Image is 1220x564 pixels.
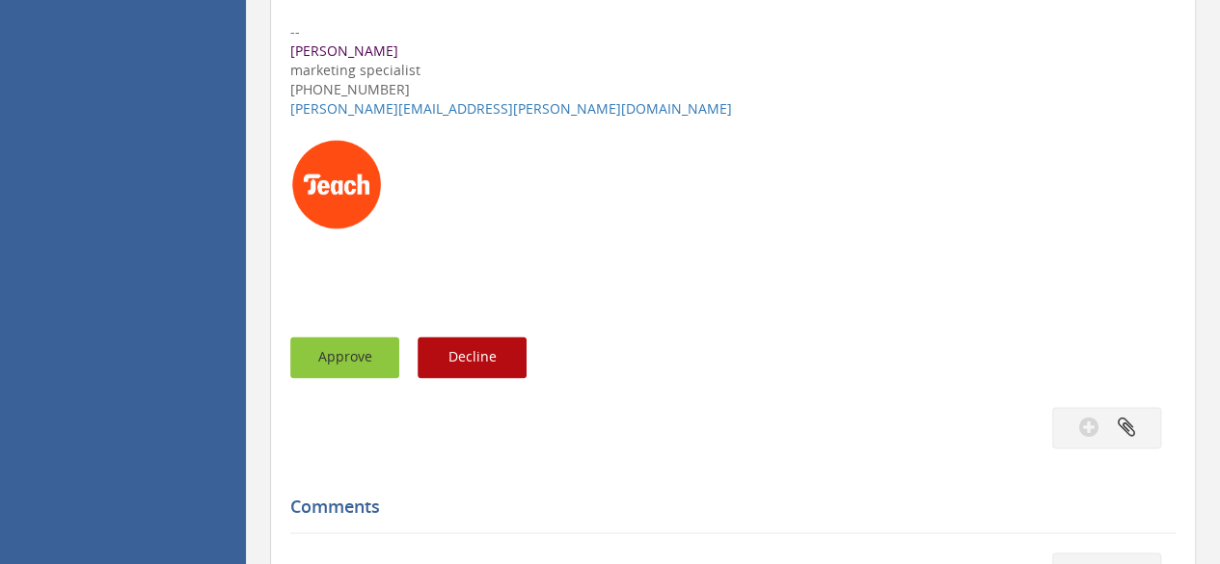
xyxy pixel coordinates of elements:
button: Approve [290,336,399,378]
a: [PERSON_NAME][EMAIL_ADDRESS][PERSON_NAME][DOMAIN_NAME] [290,99,732,118]
span: -- [290,22,300,40]
img: AIorK4xlAefKhSR1lmfnttzj-6l45SgZptn29wTpqu1-BGM2PixK9vfamHkEwbKg2IKp3LD93_axv1yVLwTl [290,138,383,230]
font: marketing specialist [290,61,420,79]
font: [PERSON_NAME] [290,41,398,60]
h5: Comments [290,497,1161,516]
button: Decline [418,336,527,378]
font: [PHONE_NUMBER] [290,80,410,98]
